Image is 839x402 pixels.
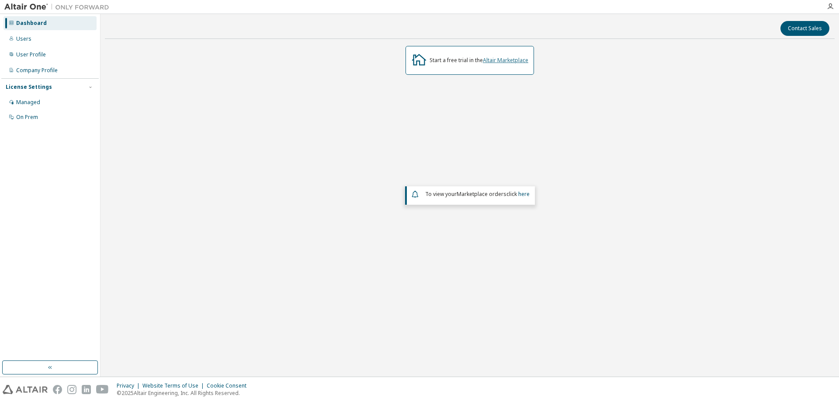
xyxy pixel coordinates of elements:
div: Privacy [117,382,142,389]
div: User Profile [16,51,46,58]
div: Start a free trial in the [430,57,528,64]
div: License Settings [6,84,52,91]
img: linkedin.svg [82,385,91,394]
img: Altair One [4,3,114,11]
span: To view your click [425,190,530,198]
p: © 2025 Altair Engineering, Inc. All Rights Reserved. [117,389,252,397]
div: Users [16,35,31,42]
img: instagram.svg [67,385,76,394]
img: altair_logo.svg [3,385,48,394]
div: Dashboard [16,20,47,27]
div: On Prem [16,114,38,121]
em: Marketplace orders [457,190,506,198]
img: youtube.svg [96,385,109,394]
button: Contact Sales [780,21,829,36]
div: Website Terms of Use [142,382,207,389]
a: Altair Marketplace [483,56,528,64]
div: Managed [16,99,40,106]
a: here [518,190,530,198]
img: facebook.svg [53,385,62,394]
div: Company Profile [16,67,58,74]
div: Cookie Consent [207,382,252,389]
